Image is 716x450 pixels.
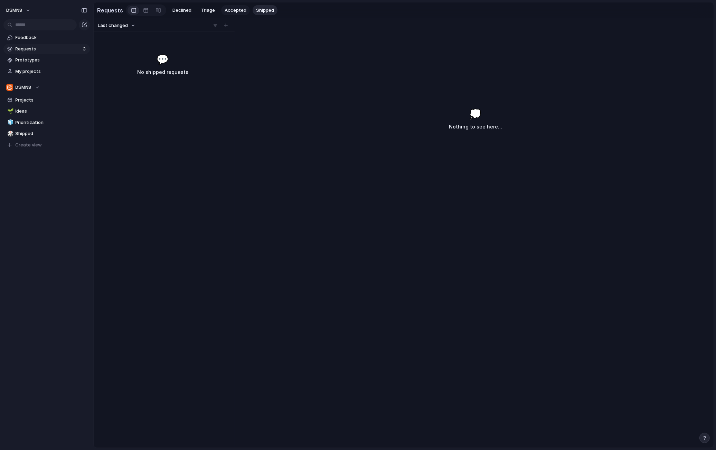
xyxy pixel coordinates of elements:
span: Create view [16,142,42,149]
span: Projects [16,97,87,104]
button: Declined [169,5,195,16]
h3: No shipped requests [110,68,216,76]
div: 🌱 [7,107,12,115]
button: Accepted [221,5,250,16]
button: Last changed [97,21,136,30]
span: Ideas [16,108,87,115]
button: DSMN8 [3,82,90,93]
span: Shipped [16,130,87,137]
h2: Requests [97,6,123,15]
span: Requests [16,46,81,52]
span: Prioritization [16,119,87,126]
button: 🧊 [6,119,13,126]
a: Requests3 [3,44,90,54]
span: Triage [201,7,215,14]
span: DSMN8 [6,7,22,14]
button: Shipped [253,5,277,16]
span: Accepted [225,7,246,14]
span: 💬 [157,52,169,67]
span: 💭 [470,107,482,121]
a: 🧊Prioritization [3,117,90,128]
span: Last changed [98,22,128,29]
span: DSMN8 [16,84,31,91]
a: 🎲Shipped [3,128,90,139]
span: My projects [16,68,87,75]
a: Feedback [3,32,90,43]
a: My projects [3,66,90,77]
a: Projects [3,95,90,105]
button: 🌱 [6,108,13,115]
span: Shipped [256,7,274,14]
button: Create view [3,140,90,150]
div: 🎲 [7,130,12,138]
a: 🌱Ideas [3,106,90,116]
h3: Nothing to see here... [449,123,502,131]
span: Feedback [16,34,87,41]
button: DSMN8 [3,5,34,16]
button: Triage [198,5,218,16]
span: 3 [83,46,87,52]
a: Prototypes [3,55,90,65]
div: 🧊 [7,118,12,126]
span: Prototypes [16,57,87,64]
button: 🎲 [6,130,13,137]
span: Declined [172,7,191,14]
